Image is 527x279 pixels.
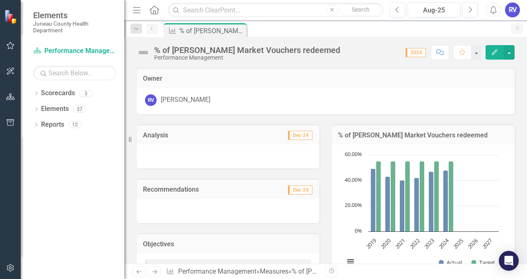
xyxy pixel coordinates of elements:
[355,227,362,234] text: 0%
[178,267,256,275] a: Performance Management
[154,46,340,55] div: % of [PERSON_NAME] Market Vouchers redeemed
[143,75,508,82] h3: Owner
[414,178,419,232] path: 2022, 42. Actual.
[292,267,437,275] div: % of [PERSON_NAME] Market Vouchers redeemed
[33,66,116,80] input: Search Below...
[4,10,19,24] img: ClearPoint Strategy
[443,171,448,232] path: 2024, 48. Actual.
[365,237,378,250] text: 2019
[391,161,396,232] path: 2020, 55. Target.
[33,20,116,34] small: Juneau County Health Department
[260,267,288,275] a: Measures
[437,237,451,250] text: 2024
[352,6,370,13] span: Search
[33,10,116,20] span: Elements
[371,155,492,232] g: Actual, bar series 1 of 2 with 9 bars.
[394,237,407,250] text: 2021
[338,132,508,139] h3: % of [PERSON_NAME] Market Vouchers redeemed
[288,131,312,140] span: Dec-24
[41,104,69,114] a: Elements
[371,169,376,232] path: 2019, 49. Actual.
[423,237,436,250] text: 2023
[79,90,92,97] div: 3
[154,55,340,61] div: Performance Management
[345,256,356,268] button: View chart menu, Chart
[429,172,434,232] path: 2023, 47. Actual.
[449,161,454,232] path: 2024, 55. Target.
[439,259,462,266] button: Show Actual
[137,46,150,59] img: Not Defined
[41,120,64,130] a: Reports
[420,161,425,232] path: 2022, 55. Target.
[505,2,520,17] button: RV
[452,237,465,250] text: 2025
[179,26,244,36] div: % of [PERSON_NAME] Market Vouchers redeemed
[406,48,426,57] span: 2024
[288,185,312,195] span: Dec-24
[345,176,362,183] text: 40.00%
[499,251,519,271] div: Open Intercom Messenger
[68,121,82,128] div: 12
[168,3,384,17] input: Search ClearPoint...
[379,237,393,250] text: 2020
[376,161,381,232] path: 2019, 55. Target.
[143,241,313,248] h3: Objectives
[143,186,260,193] h3: Recommendations
[143,132,228,139] h3: Analysis
[481,237,494,250] text: 2027
[340,4,382,16] button: Search
[145,94,157,106] div: RV
[408,237,422,250] text: 2022
[466,237,480,250] text: 2026
[376,155,492,232] g: Target, bar series 2 of 2 with 9 bars.
[41,89,75,98] a: Scorecards
[166,267,319,277] div: » »
[434,161,439,232] path: 2023, 55. Target.
[345,150,362,158] text: 60.00%
[411,5,457,15] div: Aug-25
[385,177,390,232] path: 2020, 43. Actual.
[340,151,506,275] div: Chart. Highcharts interactive chart.
[73,106,86,113] div: 37
[408,2,460,17] button: Aug-25
[33,46,116,56] a: Performance Management
[161,95,210,105] div: [PERSON_NAME]
[345,201,362,209] text: 20.00%
[471,259,495,266] button: Show Target
[340,151,503,275] svg: Interactive chart
[400,180,405,232] path: 2021, 40. Actual.
[405,161,410,232] path: 2021, 55. Target.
